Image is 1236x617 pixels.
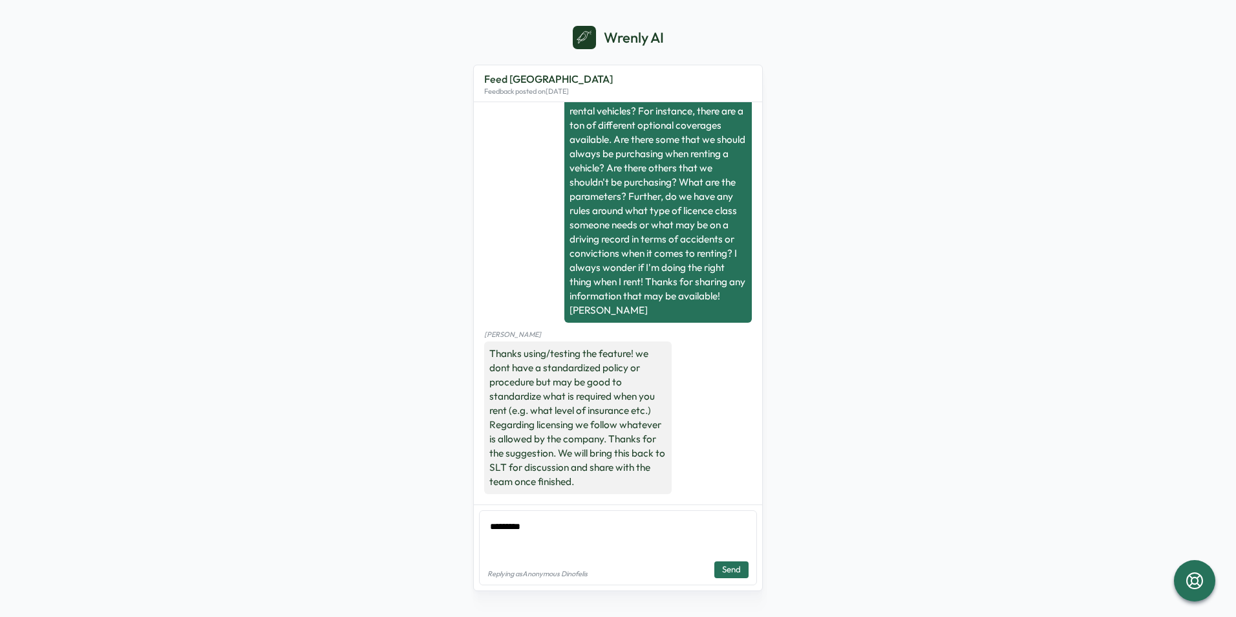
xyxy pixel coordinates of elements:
[573,26,664,49] a: Wrenly AI
[484,330,672,339] p: [PERSON_NAME]
[484,87,613,96] p: Feedback posted on [DATE]
[484,71,613,87] p: Feed [GEOGRAPHIC_DATA]
[489,347,665,488] span: Thanks using/testing the feature! we dont have a standardized policy or procedure but may be good...
[714,561,749,578] button: Send
[604,28,664,48] p: Wrenly AI
[487,570,588,578] p: Replying as Anonymous Dinofelis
